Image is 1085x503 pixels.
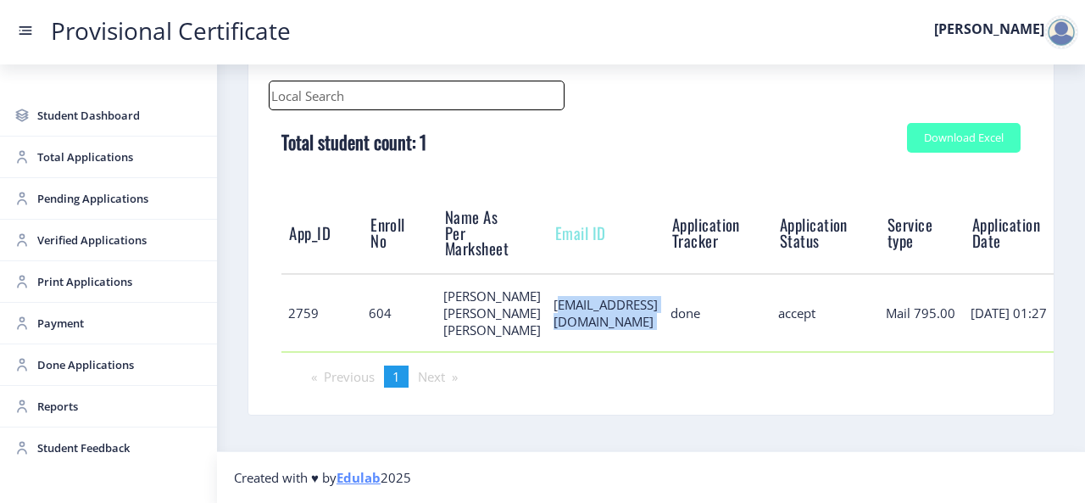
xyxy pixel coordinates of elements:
td: 604 [363,274,437,352]
td: done [664,274,771,352]
button: Download Excel [907,123,1021,153]
td: [EMAIL_ADDRESS][DOMAIN_NAME] [547,274,664,352]
span: Next [418,368,445,385]
span: Reports [37,396,203,416]
td: [DATE] 01:27 [965,274,1072,352]
th: App_ID [281,193,363,274]
ul: Pagination [269,366,1033,388]
th: Name As Per Marksheet [437,193,547,274]
span: Print Applications [37,271,203,292]
th: Enroll No [363,193,437,274]
td: [PERSON_NAME] [PERSON_NAME] [PERSON_NAME] [437,274,547,352]
td: 2759 [281,274,363,352]
span: Created with ♥ by 2025 [234,469,411,486]
div: Download Excel [924,131,1004,144]
span: Pending Applications [37,188,203,209]
span: Total Applications [37,147,203,167]
td: accept [771,274,879,352]
a: Provisional Certificate [34,22,308,40]
span: Student Feedback [37,438,203,458]
span: Student Dashboard [37,105,203,126]
span: Payment [37,313,203,333]
span: Done Applications [37,355,203,375]
th: Email ID [547,193,664,274]
a: Edulab [337,469,381,486]
th: Application Tracker [664,193,771,274]
th: Application Status [771,193,879,274]
b: Total student count: 1 [281,128,426,155]
div: Mail 795.00 [886,305,958,321]
span: Verified Applications [37,230,203,250]
span: 1 [392,368,400,385]
label: [PERSON_NAME] [934,22,1044,36]
span: Previous [324,368,375,385]
th: Application Date [965,193,1072,274]
input: Local Search [269,81,565,110]
th: Service type [879,193,964,274]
